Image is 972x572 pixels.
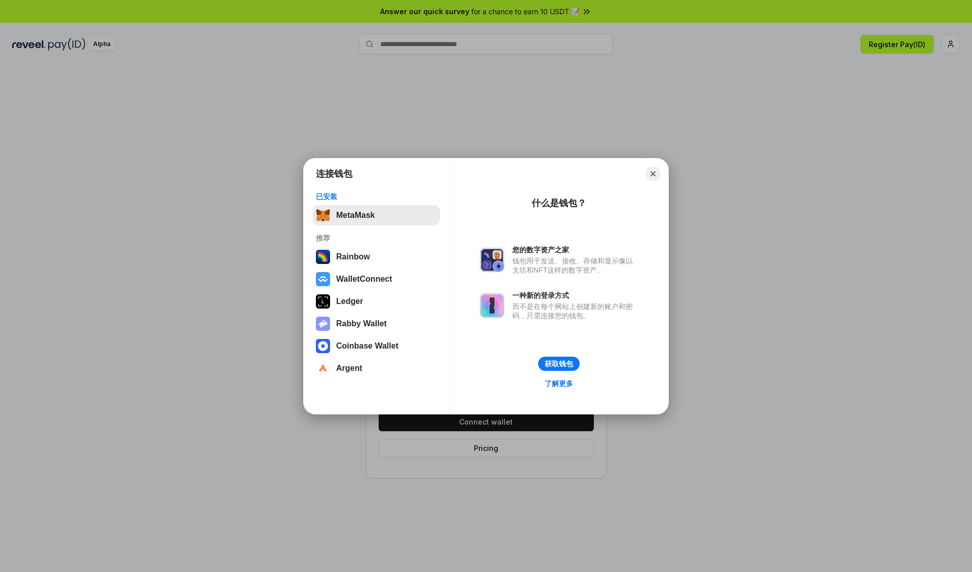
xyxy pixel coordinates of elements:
[316,234,437,243] div: 推荐
[313,269,440,289] button: WalletConnect
[316,339,330,353] img: svg+xml,%3Csvg%20width%3D%2228%22%20height%3D%2228%22%20viewBox%3D%220%200%2028%2028%22%20fill%3D...
[316,294,330,309] img: svg+xml,%3Csvg%20xmlns%3D%22http%3A%2F%2Fwww.w3.org%2F2000%2Fsvg%22%20width%3D%2228%22%20height%3...
[313,205,440,225] button: MetaMask
[313,336,440,356] button: Coinbase Wallet
[336,275,392,284] div: WalletConnect
[316,272,330,286] img: svg+xml,%3Csvg%20width%3D%2228%22%20height%3D%2228%22%20viewBox%3D%220%200%2028%2028%22%20fill%3D...
[480,293,504,318] img: svg+xml,%3Csvg%20xmlns%3D%22http%3A%2F%2Fwww.w3.org%2F2000%2Fsvg%22%20fill%3D%22none%22%20viewBox...
[512,245,638,254] div: 您的数字资产之家
[313,291,440,312] button: Ledger
[545,379,573,388] div: 了解更多
[313,358,440,378] button: Argent
[336,252,370,261] div: Rainbow
[336,319,387,328] div: Rabby Wallet
[336,364,362,373] div: Argent
[336,341,398,351] div: Coinbase Wallet
[532,197,586,209] div: 什么是钱包？
[336,297,363,306] div: Ledger
[512,256,638,275] div: 钱包用于发送、接收、存储和显示像以太坊和NFT这样的数字资产。
[316,192,437,201] div: 已安装
[480,248,504,272] img: svg+xml,%3Csvg%20xmlns%3D%22http%3A%2F%2Fwww.w3.org%2F2000%2Fsvg%22%20fill%3D%22none%22%20viewBox...
[316,317,330,331] img: svg+xml,%3Csvg%20xmlns%3D%22http%3A%2F%2Fwww.w3.org%2F2000%2Fsvg%22%20fill%3D%22none%22%20viewBox...
[646,167,660,181] button: Close
[512,302,638,320] div: 而不是在每个网站上创建新的账户和密码，只需连接您的钱包。
[538,357,580,371] button: 获取钱包
[512,291,638,300] div: 一种新的登录方式
[545,359,573,368] div: 获取钱包
[313,247,440,267] button: Rainbow
[316,361,330,375] img: svg+xml,%3Csvg%20width%3D%2228%22%20height%3D%2228%22%20viewBox%3D%220%200%2028%2028%22%20fill%3D...
[316,250,330,264] img: svg+xml,%3Csvg%20width%3D%22120%22%20height%3D%22120%22%20viewBox%3D%220%200%20120%20120%22%20fil...
[313,314,440,334] button: Rabby Wallet
[539,377,579,390] a: 了解更多
[316,168,352,180] h1: 连接钱包
[336,211,375,220] div: MetaMask
[316,208,330,222] img: svg+xml,%3Csvg%20fill%3D%22none%22%20height%3D%2233%22%20viewBox%3D%220%200%2035%2033%22%20width%...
